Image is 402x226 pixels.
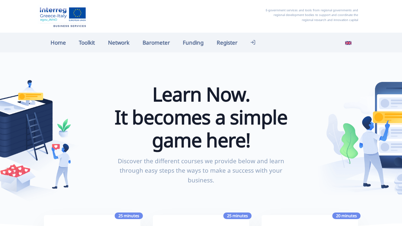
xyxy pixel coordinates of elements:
[210,36,244,49] a: Register
[136,36,177,49] a: Barometer
[345,40,351,46] img: en_flag.svg
[38,5,88,28] img: Home
[223,213,252,219] span: 25 minutes
[115,213,143,219] span: 25 minutes
[112,156,290,185] p: Discover the different courses we provide below and learn through easy steps the ways to make a s...
[112,83,290,152] h1: Learn Now. It becomes a simple game here!
[73,36,102,49] a: Toolkit
[176,36,210,49] a: Funding
[332,213,361,219] span: 20 minutes
[44,36,73,49] a: Home
[101,36,136,49] a: Network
